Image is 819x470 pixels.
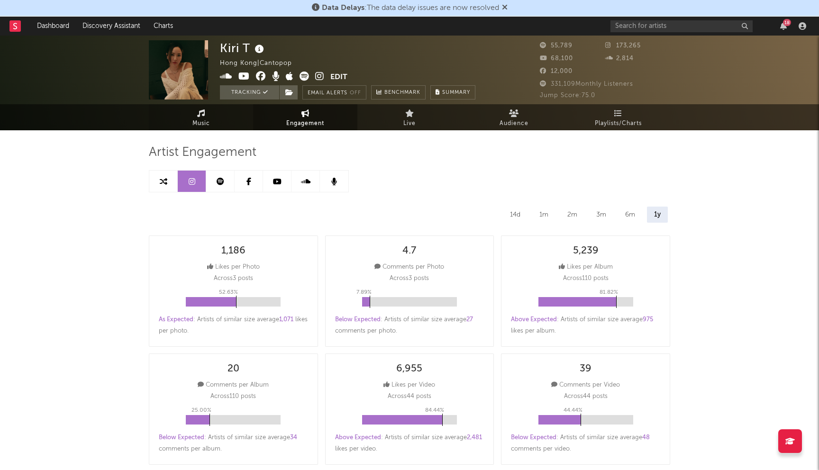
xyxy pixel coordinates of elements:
p: Across 44 posts [564,391,608,402]
div: : Artists of similar size average comments per photo . [335,314,484,337]
span: 2,481 [467,434,482,441]
span: 975 [643,316,653,323]
span: Engagement [286,118,324,129]
p: 84.44 % [425,405,444,416]
span: Live [403,118,416,129]
a: Charts [147,17,180,36]
div: : Artists of similar size average likes per album . [511,314,660,337]
div: Hong Kong | Cantopop [220,58,303,69]
div: 5,239 [573,245,599,257]
p: 52.63 % [219,287,238,298]
div: : Artists of similar size average comments per album . [159,432,308,455]
a: Dashboard [30,17,76,36]
div: 18 [783,19,791,26]
span: Benchmark [384,87,420,99]
div: Comments per Video [551,380,620,391]
div: : Artists of similar size average likes per video . [335,432,484,455]
span: Audience [500,118,528,129]
p: 44.44 % [564,405,582,416]
button: Tracking [220,85,279,99]
a: Benchmark [371,85,426,99]
a: Discovery Assistant [76,17,147,36]
div: 20 [227,363,239,375]
p: 7.89 % [356,287,372,298]
p: Across 110 posts [563,273,609,284]
span: 331,109 Monthly Listeners [540,81,633,87]
span: 173,265 [605,43,641,49]
button: 18 [780,22,787,30]
div: 1m [532,207,555,223]
p: Across 44 posts [388,391,431,402]
span: : The data delay issues are now resolved [322,4,499,12]
span: Dismiss [502,4,508,12]
a: Music [149,104,253,130]
p: Across 3 posts [214,273,253,284]
a: Audience [462,104,566,130]
span: Above Expected [511,316,557,323]
span: 34 [290,434,297,441]
span: 2,814 [605,55,634,62]
span: Jump Score: 75.0 [540,92,595,99]
p: Across 3 posts [390,273,429,284]
div: 6,955 [396,363,422,375]
button: Summary [430,85,475,99]
button: Edit [330,72,347,83]
span: 55,789 [540,43,573,49]
div: 39 [580,363,591,375]
span: 1,071 [279,316,293,323]
p: 81.82 % [600,287,618,298]
span: Summary [442,90,470,95]
span: 68,100 [540,55,573,62]
div: Comments per Album [198,380,269,391]
span: 12,000 [540,68,573,74]
span: Below Expected [511,434,556,441]
a: Live [357,104,462,130]
p: Across 110 posts [210,391,256,402]
div: : Artists of similar size average likes per photo . [159,314,308,337]
div: 2m [560,207,584,223]
div: Likes per Album [559,262,613,273]
p: 25.00 % [191,405,211,416]
div: 14d [503,207,528,223]
div: Kiri T [220,40,266,56]
div: 1y [647,207,668,223]
input: Search for artists [610,20,753,32]
span: Above Expected [335,434,381,441]
div: Likes per Video [383,380,435,391]
div: Comments per Photo [374,262,444,273]
span: Playlists/Charts [595,118,642,129]
span: As Expected [159,316,193,323]
span: Below Expected [335,316,381,323]
span: Data Delays [322,4,364,12]
em: Off [350,90,361,96]
a: Playlists/Charts [566,104,670,130]
div: 4.7 [402,245,416,257]
div: : Artists of similar size average comments per video . [511,432,660,455]
span: 27 [466,316,473,323]
div: Likes per Photo [207,262,260,273]
span: Below Expected [159,434,204,441]
span: 48 [642,434,650,441]
span: Artist Engagement [149,147,256,158]
div: 1,186 [221,245,246,257]
button: Email AlertsOff [302,85,366,99]
div: 6m [618,207,642,223]
a: Engagement [253,104,357,130]
div: 3m [589,207,613,223]
span: Music [192,118,210,129]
